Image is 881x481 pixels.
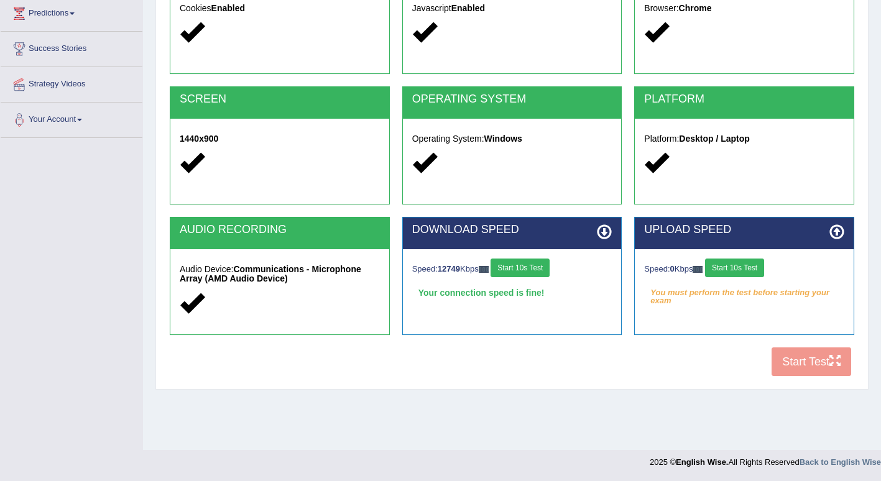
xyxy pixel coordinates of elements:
a: Strategy Videos [1,67,142,98]
strong: Enabled [451,3,485,13]
strong: Desktop / Laptop [679,134,750,144]
strong: 12749 [438,264,460,273]
h5: Browser: [644,4,844,13]
a: Back to English Wise [800,457,881,467]
img: ajax-loader-fb-connection.gif [479,266,489,273]
div: Speed: Kbps [412,259,612,280]
h5: Javascript [412,4,612,13]
div: Your connection speed is fine! [412,283,612,302]
em: You must perform the test before starting your exam [644,283,844,302]
h5: Audio Device: [180,265,380,284]
h2: UPLOAD SPEED [644,224,844,236]
strong: 0 [670,264,675,273]
img: ajax-loader-fb-connection.gif [693,266,703,273]
h2: AUDIO RECORDING [180,224,380,236]
div: 2025 © All Rights Reserved [650,450,881,468]
h5: Operating System: [412,134,612,144]
strong: Chrome [679,3,712,13]
strong: English Wise. [676,457,728,467]
h2: DOWNLOAD SPEED [412,224,612,236]
h5: Cookies [180,4,380,13]
strong: Communications - Microphone Array (AMD Audio Device) [180,264,361,283]
strong: Enabled [211,3,245,13]
a: Success Stories [1,32,142,63]
a: Your Account [1,103,142,134]
button: Start 10s Test [491,259,550,277]
strong: Windows [484,134,522,144]
h2: PLATFORM [644,93,844,106]
div: Speed: Kbps [644,259,844,280]
h2: SCREEN [180,93,380,106]
h5: Platform: [644,134,844,144]
h2: OPERATING SYSTEM [412,93,612,106]
strong: 1440x900 [180,134,218,144]
button: Start 10s Test [705,259,764,277]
